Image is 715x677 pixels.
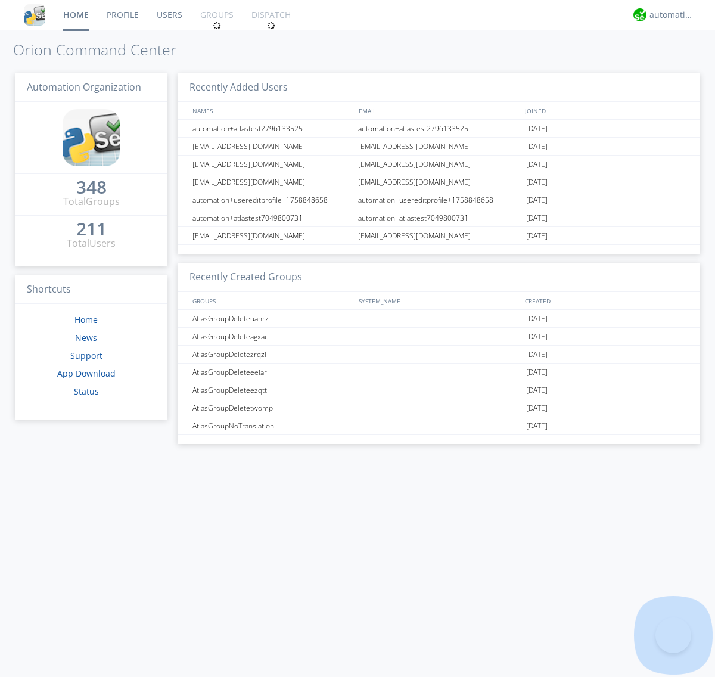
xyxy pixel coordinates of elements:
a: automation+atlastest2796133525automation+atlastest2796133525[DATE] [178,120,700,138]
a: AtlasGroupDeleteeeiar[DATE] [178,364,700,381]
div: automation+usereditprofile+1758848658 [189,191,355,209]
span: [DATE] [526,399,548,417]
a: 348 [76,181,107,195]
div: [EMAIL_ADDRESS][DOMAIN_NAME] [355,156,523,173]
a: Support [70,350,102,361]
div: [EMAIL_ADDRESS][DOMAIN_NAME] [355,227,523,244]
div: 348 [76,181,107,193]
a: 211 [76,223,107,237]
div: CREATED [522,292,689,309]
a: AtlasGroupNoTranslation[DATE] [178,417,700,435]
div: AtlasGroupDeleteeeiar [189,364,355,381]
div: AtlasGroupDeletezrqzl [189,346,355,363]
h3: Shortcuts [15,275,167,305]
span: [DATE] [526,209,548,227]
h3: Recently Added Users [178,73,700,103]
div: GROUPS [189,292,353,309]
div: [EMAIL_ADDRESS][DOMAIN_NAME] [355,138,523,155]
span: [DATE] [526,138,548,156]
a: automation+usereditprofile+1758848658automation+usereditprofile+1758848658[DATE] [178,191,700,209]
div: Total Users [67,237,116,250]
a: AtlasGroupDeleteezqtt[DATE] [178,381,700,399]
span: [DATE] [526,364,548,381]
span: [DATE] [526,227,548,245]
img: d2d01cd9b4174d08988066c6d424eccd [633,8,646,21]
a: Home [74,314,98,325]
span: [DATE] [526,173,548,191]
img: spin.svg [267,21,275,30]
div: JOINED [522,102,689,119]
div: AtlasGroupDeleteuanrz [189,310,355,327]
a: AtlasGroupDeletezrqzl[DATE] [178,346,700,364]
h3: Recently Created Groups [178,263,700,292]
div: Total Groups [63,195,120,209]
span: [DATE] [526,328,548,346]
span: [DATE] [526,381,548,399]
div: NAMES [189,102,353,119]
div: [EMAIL_ADDRESS][DOMAIN_NAME] [355,173,523,191]
a: App Download [57,368,116,379]
div: [EMAIL_ADDRESS][DOMAIN_NAME] [189,173,355,191]
div: SYSTEM_NAME [356,292,522,309]
img: cddb5a64eb264b2086981ab96f4c1ba7 [24,4,45,26]
span: [DATE] [526,417,548,435]
a: [EMAIL_ADDRESS][DOMAIN_NAME][EMAIL_ADDRESS][DOMAIN_NAME][DATE] [178,227,700,245]
span: [DATE] [526,310,548,328]
span: [DATE] [526,346,548,364]
div: [EMAIL_ADDRESS][DOMAIN_NAME] [189,138,355,155]
div: automation+usereditprofile+1758848658 [355,191,523,209]
div: [EMAIL_ADDRESS][DOMAIN_NAME] [189,227,355,244]
a: [EMAIL_ADDRESS][DOMAIN_NAME][EMAIL_ADDRESS][DOMAIN_NAME][DATE] [178,138,700,156]
div: automation+atlastest7049800731 [189,209,355,226]
div: AtlasGroupNoTranslation [189,417,355,434]
a: AtlasGroupDeleteagxau[DATE] [178,328,700,346]
a: [EMAIL_ADDRESS][DOMAIN_NAME][EMAIL_ADDRESS][DOMAIN_NAME][DATE] [178,156,700,173]
a: AtlasGroupDeletetwomp[DATE] [178,399,700,417]
span: [DATE] [526,156,548,173]
div: [EMAIL_ADDRESS][DOMAIN_NAME] [189,156,355,173]
div: AtlasGroupDeleteagxau [189,328,355,345]
div: automation+atlas [649,9,694,21]
a: Status [74,386,99,397]
div: automation+atlastest7049800731 [355,209,523,226]
a: AtlasGroupDeleteuanrz[DATE] [178,310,700,328]
div: AtlasGroupDeletetwomp [189,399,355,417]
div: AtlasGroupDeleteezqtt [189,381,355,399]
img: spin.svg [213,21,221,30]
iframe: Toggle Customer Support [655,617,691,653]
a: [EMAIL_ADDRESS][DOMAIN_NAME][EMAIL_ADDRESS][DOMAIN_NAME][DATE] [178,173,700,191]
div: 211 [76,223,107,235]
a: automation+atlastest7049800731automation+atlastest7049800731[DATE] [178,209,700,227]
div: EMAIL [356,102,522,119]
a: News [75,332,97,343]
span: [DATE] [526,120,548,138]
span: [DATE] [526,191,548,209]
span: Automation Organization [27,80,141,94]
img: cddb5a64eb264b2086981ab96f4c1ba7 [63,109,120,166]
div: automation+atlastest2796133525 [355,120,523,137]
div: automation+atlastest2796133525 [189,120,355,137]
